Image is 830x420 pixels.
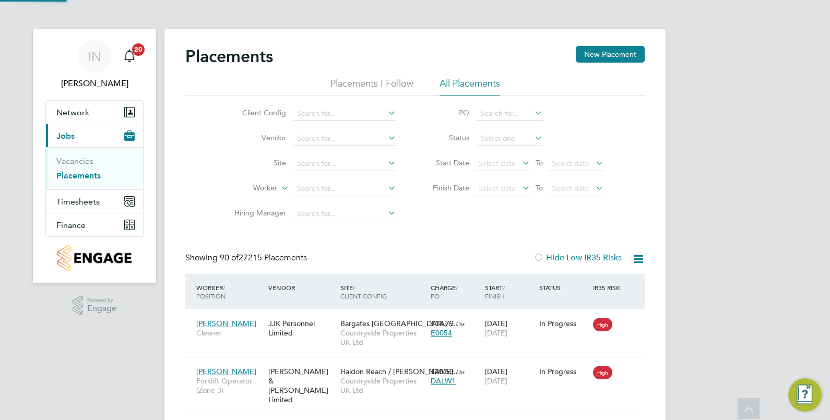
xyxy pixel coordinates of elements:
[340,376,425,395] span: Countryside Properties UK Ltd
[45,77,144,90] span: Isa Nawas
[196,319,256,328] span: [PERSON_NAME]
[593,318,612,331] span: High
[45,245,144,271] a: Go to home page
[46,101,143,124] button: Network
[576,46,645,63] button: New Placement
[552,159,589,168] span: Select date
[482,278,537,305] div: Start
[226,208,286,218] label: Hiring Manager
[428,278,482,305] div: Charge
[593,366,612,379] span: High
[266,362,338,410] div: [PERSON_NAME] & [PERSON_NAME] Limited
[340,328,425,347] span: Countryside Properties UK Ltd
[539,367,588,376] div: In Progress
[330,77,413,96] li: Placements I Follow
[485,376,507,386] span: [DATE]
[482,362,537,391] div: [DATE]
[226,133,286,142] label: Vendor
[431,367,454,376] span: £20.50
[194,313,645,322] a: [PERSON_NAME]CleanerJJK Personnel LimitedBargates [GEOGRAPHIC_DATA] (…Countryside Properties UK L...
[293,182,396,196] input: Search for...
[431,376,456,386] span: DALW1
[477,131,543,146] input: Select one
[431,319,454,328] span: £18.79
[478,184,516,193] span: Select date
[431,283,458,300] span: / PO
[46,147,143,189] div: Jobs
[33,29,156,283] nav: Main navigation
[87,296,116,305] span: Powered by
[266,278,338,297] div: Vendor
[422,183,469,193] label: Finish Date
[338,278,428,305] div: Site
[293,157,396,171] input: Search for...
[539,319,588,328] div: In Progress
[456,368,465,376] span: / hr
[340,319,458,328] span: Bargates [GEOGRAPHIC_DATA] (…
[431,328,452,338] span: E0054
[196,367,256,376] span: [PERSON_NAME]
[788,378,822,412] button: Engage Resource Center
[56,197,100,207] span: Timesheets
[194,361,645,370] a: [PERSON_NAME]Forklift Operator (Zone 3)[PERSON_NAME] & [PERSON_NAME] LimitedHaldon Reach / [PERSO...
[56,156,93,166] a: Vacancies
[185,253,309,263] div: Showing
[56,171,101,181] a: Placements
[533,253,622,263] label: Hide Low IR35 Risks
[46,213,143,236] button: Finance
[422,133,469,142] label: Status
[73,296,117,316] a: Powered byEngage
[45,40,144,90] a: IN[PERSON_NAME]
[220,253,307,263] span: 27215 Placements
[266,314,338,343] div: JJK Personnel Limited
[422,158,469,167] label: Start Date
[340,283,387,300] span: / Client Config
[56,131,75,141] span: Jobs
[88,50,101,63] span: IN
[590,278,626,297] div: IR35 Risk
[194,278,266,305] div: Worker
[196,283,226,300] span: / Position
[217,183,277,194] label: Worker
[440,77,500,96] li: All Placements
[532,156,546,170] span: To
[537,278,591,297] div: Status
[456,320,465,328] span: / hr
[477,106,543,121] input: Search for...
[56,220,86,230] span: Finance
[340,367,460,376] span: Haldon Reach / [PERSON_NAME]…
[478,159,516,168] span: Select date
[226,108,286,117] label: Client Config
[196,376,263,395] span: Forklift Operator (Zone 3)
[87,304,116,313] span: Engage
[220,253,239,263] span: 90 of
[293,131,396,146] input: Search for...
[422,108,469,117] label: PO
[226,158,286,167] label: Site
[46,190,143,213] button: Timesheets
[57,245,131,271] img: countryside-properties-logo-retina.png
[532,181,546,195] span: To
[552,184,589,193] span: Select date
[132,43,145,56] span: 20
[482,314,537,343] div: [DATE]
[293,207,396,221] input: Search for...
[485,328,507,338] span: [DATE]
[56,107,89,117] span: Network
[293,106,396,121] input: Search for...
[185,46,273,67] h2: Placements
[46,124,143,147] button: Jobs
[196,328,263,338] span: Cleaner
[119,40,140,73] a: 20
[485,283,505,300] span: / Finish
